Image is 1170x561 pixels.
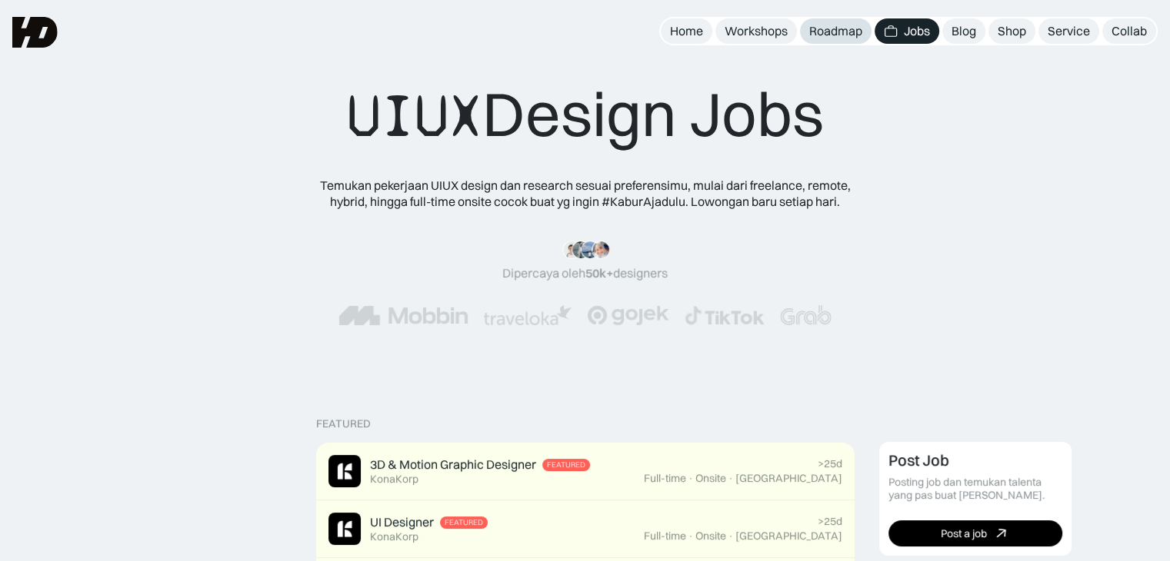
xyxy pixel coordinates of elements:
div: Workshops [725,23,788,39]
a: Workshops [715,18,797,44]
div: Dipercaya oleh designers [502,265,668,281]
div: Collab [1112,23,1147,39]
a: Job ImageUI DesignerFeaturedKonaKorp>25dFull-time·Onsite·[GEOGRAPHIC_DATA] [316,500,855,558]
div: Onsite [695,472,726,485]
a: Service [1038,18,1099,44]
a: Post a job [888,520,1062,546]
a: Home [661,18,712,44]
div: Posting job dan temukan talenta yang pas buat [PERSON_NAME]. [888,476,1062,502]
span: 50k+ [585,265,613,280]
div: Service [1048,23,1090,39]
img: Job Image [328,455,361,487]
div: Jobs [904,23,930,39]
a: Shop [988,18,1035,44]
a: Collab [1102,18,1156,44]
a: Jobs [875,18,939,44]
div: Temukan pekerjaan UIUX design dan research sesuai preferensimu, mulai dari freelance, remote, hyb... [308,178,862,210]
img: Job Image [328,513,361,545]
div: Shop [998,23,1026,39]
div: Full-time [644,529,686,543]
div: [GEOGRAPHIC_DATA] [735,472,842,485]
div: Post Job [888,451,949,470]
div: · [688,472,694,485]
div: Onsite [695,529,726,543]
div: Post a job [941,527,987,540]
div: KonaKorp [370,473,418,486]
div: Design Jobs [347,77,824,153]
div: Featured [547,460,585,470]
div: >25d [818,457,842,470]
div: 3D & Motion Graphic Designer [370,456,536,473]
div: · [728,472,734,485]
div: Roadmap [809,23,862,39]
div: Full-time [644,472,686,485]
div: · [728,529,734,543]
div: Home [670,23,703,39]
div: UI Designer [370,514,434,530]
a: Blog [942,18,985,44]
div: [GEOGRAPHIC_DATA] [735,529,842,543]
div: Featured [445,518,483,527]
span: UIUX [347,79,482,153]
a: Job Image3D & Motion Graphic DesignerFeaturedKonaKorp>25dFull-time·Onsite·[GEOGRAPHIC_DATA] [316,443,855,500]
div: KonaKorp [370,530,418,543]
div: >25d [818,515,842,528]
a: Roadmap [800,18,872,44]
div: Featured [316,417,371,430]
div: Blog [952,23,976,39]
div: · [688,529,694,543]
